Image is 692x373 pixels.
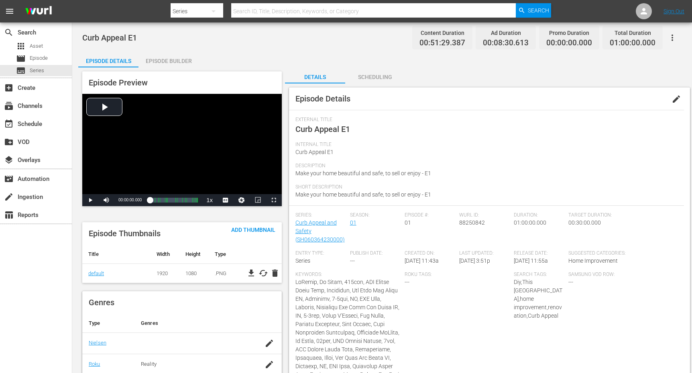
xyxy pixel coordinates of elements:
[19,2,58,21] img: ans4CAIJ8jUAAAAAAAAAAAAAAAAAAAAAAAAgQb4GAAAAAAAAAAAAAAAAAAAAAAAAJMjXAAAAAAAAAAAAAAAAAAAAAAAAgAT5G...
[209,264,245,283] td: .PNG
[568,250,674,257] span: Suggested Categories:
[138,51,199,71] div: Episode Builder
[4,155,14,165] span: Overlays
[179,245,209,264] th: Height
[514,212,564,219] span: Duration:
[514,272,564,278] span: Search Tags:
[179,264,209,283] td: 1080
[350,257,355,264] span: ---
[345,67,405,87] div: Scheduling
[4,101,14,111] span: Channels
[4,210,14,220] span: Reports
[295,257,310,264] span: Series
[89,340,106,346] a: Nielsen
[16,41,26,51] span: Asset
[546,39,592,48] span: 00:00:00.000
[270,268,280,278] button: delete
[295,94,350,103] span: Episode Details
[295,170,431,176] span: Make your home beautiful and safe, to sell or enjoy - E1
[405,250,455,257] span: Created On:
[295,250,346,257] span: Entry Type:
[258,268,268,278] button: cached
[4,28,14,37] span: Search
[568,219,601,226] span: 00:30:00.000
[295,272,401,278] span: Keywords:
[295,124,350,134] span: Curb Appeal E1
[483,27,529,39] div: Ad Duration
[459,250,510,257] span: Last Updated:
[568,279,573,285] span: ---
[250,194,266,206] button: Picture-in-Picture
[345,67,405,83] button: Scheduling
[82,94,282,206] div: Video Player
[514,250,564,257] span: Release Date:
[610,27,655,39] div: Total Duration
[225,222,282,237] button: Add Thumbnail
[218,194,234,206] button: Captions
[295,117,674,123] span: External Title
[405,212,455,219] span: Episode #:
[209,245,245,264] th: Type
[151,245,179,264] th: Width
[405,219,411,226] span: 01
[89,229,161,238] span: Episode Thumbnails
[568,257,618,264] span: Home Improvement
[225,227,282,233] span: Add Thumbnail
[405,257,439,264] span: [DATE] 11:43a
[285,67,345,87] div: Details
[610,39,655,48] span: 01:00:00.000
[98,194,114,206] button: Mute
[459,219,485,226] span: 88250842
[295,191,431,198] span: Make your home beautiful and safe, to sell or enjoy - E1
[30,54,48,62] span: Episode
[546,27,592,39] div: Promo Duration
[78,51,138,71] div: Episode Details
[514,219,546,226] span: 01:00:00.000
[246,268,256,278] span: file_download
[234,194,250,206] button: Jump To Time
[89,78,148,87] span: Episode Preview
[350,219,356,226] a: 01
[5,6,14,16] span: menu
[118,198,142,202] span: 00:00:00.000
[295,142,674,148] span: Internal Title
[459,212,510,219] span: Wurl ID:
[30,67,44,75] span: Series
[285,67,345,83] button: Details
[4,174,14,184] span: Automation
[16,54,26,63] span: Episode
[82,33,137,43] span: Curb Appeal E1
[568,272,619,278] span: Samsung VOD Row:
[295,212,346,219] span: Series:
[82,194,98,206] button: Play
[667,89,686,109] button: edit
[419,27,465,39] div: Content Duration
[405,272,510,278] span: Roku Tags:
[459,257,490,264] span: [DATE] 3:51p
[78,51,138,67] button: Episode Details
[151,264,179,283] td: 1920
[266,194,282,206] button: Fullscreen
[295,149,334,155] span: Curb Appeal E1
[4,192,14,202] span: Ingestion
[16,66,26,75] span: Series
[4,137,14,147] span: VOD
[528,3,549,18] span: Search
[350,250,401,257] span: Publish Date:
[150,198,197,203] div: Progress Bar
[514,279,562,319] span: Diy,This [GEOGRAPHIC_DATA],home improvement,renovation,Curb Appeal
[89,361,100,367] a: Roku
[516,3,551,18] button: Search
[350,212,401,219] span: Season:
[82,314,134,333] th: Type
[419,39,465,48] span: 00:51:29.387
[4,119,14,129] span: Schedule
[89,298,114,307] span: Genres
[405,279,409,285] span: ---
[514,257,548,264] span: [DATE] 11:55a
[82,245,151,264] th: Title
[134,314,257,333] th: Genres
[295,219,345,243] a: Curb Appeal and Safety (SH060364230000)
